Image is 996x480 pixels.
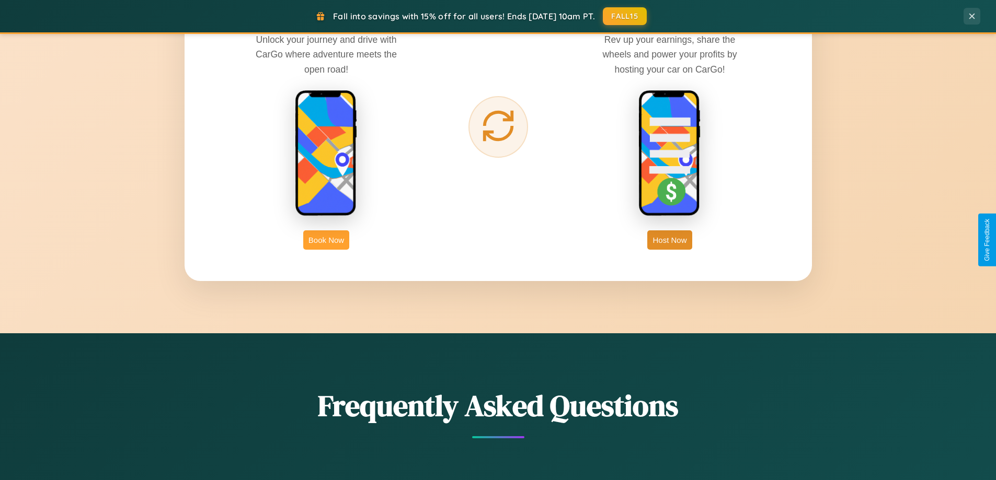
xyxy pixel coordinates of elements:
img: host phone [638,90,701,217]
p: Unlock your journey and drive with CarGo where adventure meets the open road! [248,32,405,76]
h2: Frequently Asked Questions [185,385,812,426]
span: Fall into savings with 15% off for all users! Ends [DATE] 10am PT. [333,11,595,21]
div: Give Feedback [983,219,991,261]
p: Rev up your earnings, share the wheels and power your profits by hosting your car on CarGo! [591,32,748,76]
button: FALL15 [603,7,647,25]
img: rent phone [295,90,358,217]
button: Host Now [647,230,692,250]
button: Book Now [303,230,349,250]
